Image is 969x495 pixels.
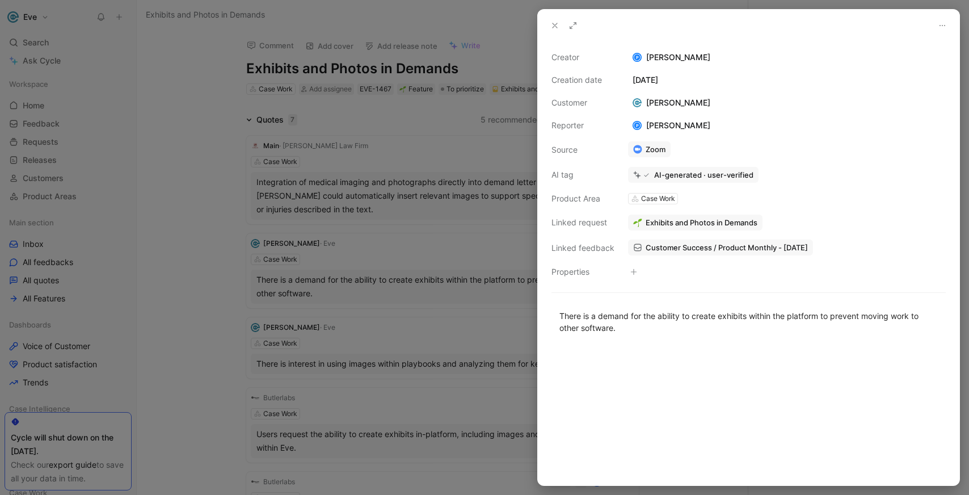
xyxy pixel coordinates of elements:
[551,241,614,255] div: Linked feedback
[628,119,715,132] div: [PERSON_NAME]
[559,310,938,334] div: There is a demand for the ability to create exhibits within the platform to prevent moving work t...
[646,217,757,228] span: Exhibits and Photos in Demands
[628,141,671,157] a: Zoom
[646,242,808,253] span: Customer Success / Product Monthly - [DATE]
[628,96,715,110] div: [PERSON_NAME]
[551,216,614,229] div: Linked request
[551,168,614,182] div: AI tag
[628,215,762,230] button: 🌱Exhibits and Photos in Demands
[551,143,614,157] div: Source
[634,54,641,61] div: P
[628,240,813,255] a: Customer Success / Product Monthly - [DATE]
[551,192,614,205] div: Product Area
[551,96,614,110] div: Customer
[551,119,614,132] div: Reporter
[641,193,675,204] div: Case Work
[628,51,946,64] div: [PERSON_NAME]
[654,170,753,180] div: AI-generated · user-verified
[634,122,641,129] div: P
[633,218,642,227] img: 🌱
[551,51,614,64] div: Creator
[633,98,642,107] img: logo
[628,73,946,87] div: [DATE]
[551,265,614,279] div: Properties
[551,73,614,87] div: Creation date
